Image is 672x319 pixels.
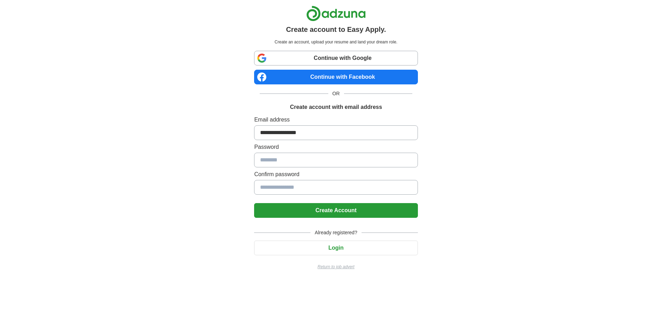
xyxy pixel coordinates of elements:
[254,245,418,251] a: Login
[290,103,382,111] h1: Create account with email address
[328,90,344,97] span: OR
[306,6,366,21] img: Adzuna logo
[254,241,418,255] button: Login
[286,24,386,35] h1: Create account to Easy Apply.
[255,39,416,45] p: Create an account, upload your resume and land your dream role.
[254,203,418,218] button: Create Account
[254,170,418,179] label: Confirm password
[310,229,361,236] span: Already registered?
[254,70,418,84] a: Continue with Facebook
[254,264,418,270] a: Return to job advert
[254,51,418,65] a: Continue with Google
[254,116,418,124] label: Email address
[254,143,418,151] label: Password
